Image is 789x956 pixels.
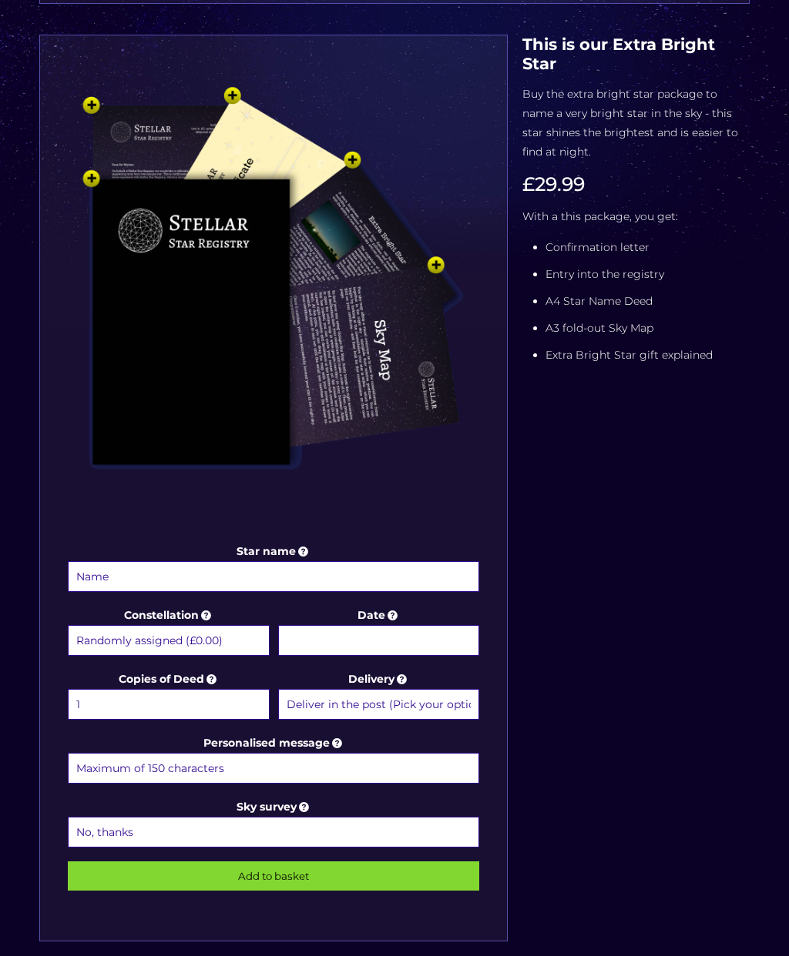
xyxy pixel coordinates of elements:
[64,74,484,536] img: tucked-zoomable-1-1.png
[522,85,750,162] p: Buy the extra bright star package to name a very bright star in the sky - this star shines the br...
[68,542,479,594] label: Star name
[278,670,480,722] label: Delivery
[546,238,750,257] li: Confirmation letter
[68,625,270,656] select: Constellation
[68,689,270,720] select: Copies of Deed
[68,753,479,784] input: Personalised message
[546,319,750,338] li: A3 fold-out Sky Map
[68,734,479,786] label: Personalised message
[68,606,270,658] label: Constellation
[68,670,270,722] label: Copies of Deed
[278,606,480,658] label: Date
[535,172,585,196] span: 29.99
[68,561,479,592] input: Star name
[278,689,480,720] select: Delivery
[237,800,312,814] a: Sky survey
[546,265,750,284] li: Entry into the registry
[546,346,750,365] li: Extra Bright Star gift explained
[522,173,750,196] h3: £
[522,35,750,73] h4: This is our Extra Bright Star
[68,861,479,891] input: Add to basket
[68,817,479,847] select: Sky survey
[546,292,750,311] li: A4 Star Name Deed
[278,625,480,656] input: Date
[522,207,750,226] p: With a this package, you get:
